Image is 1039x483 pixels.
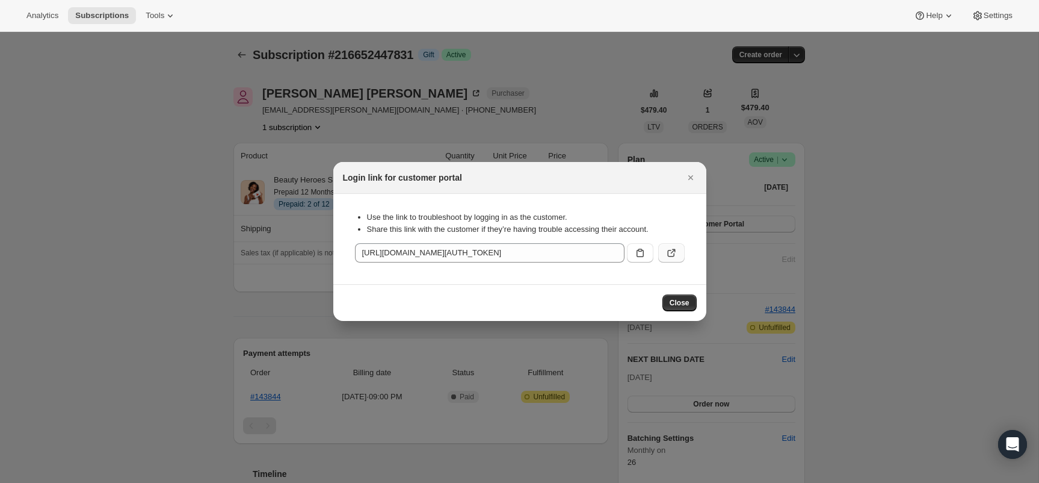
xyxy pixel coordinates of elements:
[367,211,685,223] li: Use the link to troubleshoot by logging in as the customer.
[682,169,699,186] button: Close
[926,11,942,20] span: Help
[367,223,685,235] li: Share this link with the customer if they’re having trouble accessing their account.
[662,294,697,311] button: Close
[984,11,1013,20] span: Settings
[19,7,66,24] button: Analytics
[343,172,462,184] h2: Login link for customer portal
[146,11,164,20] span: Tools
[138,7,183,24] button: Tools
[670,298,689,308] span: Close
[998,430,1027,459] div: Open Intercom Messenger
[75,11,129,20] span: Subscriptions
[68,7,136,24] button: Subscriptions
[964,7,1020,24] button: Settings
[907,7,961,24] button: Help
[26,11,58,20] span: Analytics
